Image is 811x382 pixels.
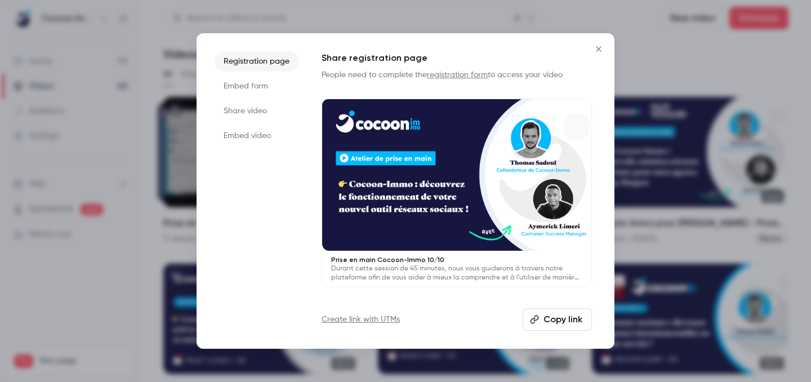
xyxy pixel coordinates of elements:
button: Close [587,38,610,60]
button: Copy link [523,308,592,331]
li: Embed video [215,126,299,146]
p: Durant cette session de 45 minutes, nous vous guiderons à travers notre plateforme afin de vous a... [331,264,582,282]
li: Embed form [215,76,299,96]
p: People need to complete the to access your video [322,69,592,81]
li: Registration page [215,51,299,72]
a: Prise en main Cocoon-Immo 10/10Durant cette session de 45 minutes, nous vous guiderons à travers ... [322,99,592,287]
li: Share video [215,101,299,121]
p: Prise en main Cocoon-Immo 10/10 [331,255,582,264]
a: registration form [427,71,488,79]
h1: Share registration page [322,51,592,65]
a: Create link with UTMs [322,314,400,325]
